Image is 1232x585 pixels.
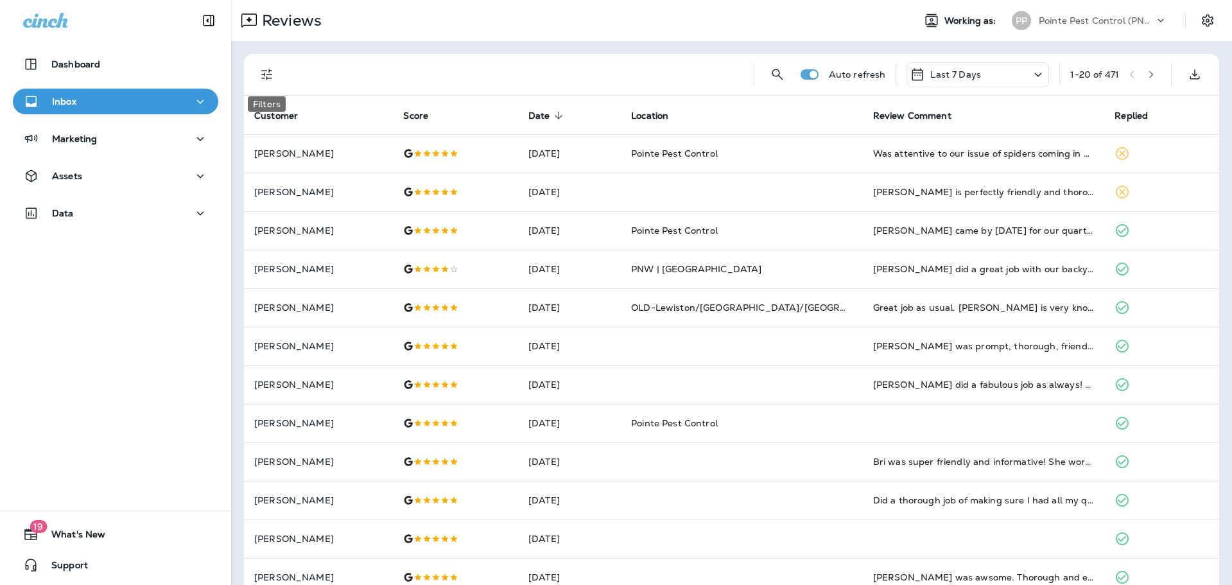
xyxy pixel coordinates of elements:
p: [PERSON_NAME] [254,495,383,505]
td: [DATE] [518,327,621,365]
span: Review Comment [873,110,968,121]
p: [PERSON_NAME] [254,264,383,274]
p: [PERSON_NAME] [254,457,383,467]
span: Score [403,110,428,121]
td: [DATE] [518,173,621,211]
span: Customer [254,110,298,121]
button: Filters [254,62,280,87]
p: [PERSON_NAME] [254,341,383,351]
span: PNW | [GEOGRAPHIC_DATA] [631,263,761,275]
div: Daniel did a fabulous job as always! We found dead beetles all summer long and to this day, we ha... [873,378,1095,391]
button: Collapse Sidebar [191,8,227,33]
span: Pointe Pest Control [631,148,718,159]
span: Replied [1115,110,1165,121]
div: David is perfectly friendly and thorough. I love that he explains what he sees and provides guida... [873,186,1095,198]
span: Review Comment [873,110,951,121]
span: Working as: [944,15,999,26]
p: Marketing [52,134,97,144]
button: Export as CSV [1182,62,1208,87]
div: Justin was prompt, thorough, friendly and informative. While I know it's early in our treatment a... [873,340,1095,353]
div: Bri was super friendly and informative! She worked very efficiently! [873,455,1095,468]
div: Did a thorough job of making sure I had all my questions answered. Did an excellent job. [873,494,1095,507]
div: PP [1012,11,1031,30]
p: Last 7 Days [930,69,981,80]
p: Auto refresh [829,69,886,80]
td: [DATE] [518,250,621,288]
p: [PERSON_NAME] [254,225,383,236]
td: [DATE] [518,481,621,520]
span: Support [39,560,88,575]
button: Support [13,552,218,578]
p: [PERSON_NAME] [254,187,383,197]
button: Dashboard [13,51,218,77]
p: Dashboard [51,59,100,69]
p: Data [52,208,74,218]
div: Joe did a great job with our backyard problem. Highly recommend Pointe! [873,263,1095,275]
button: Inbox [13,89,218,114]
p: [PERSON_NAME] [254,418,383,428]
span: What's New [39,529,105,545]
button: Marketing [13,126,218,152]
div: Was attentive to our issue of spiders coming in and around the house. Sprayed for the and all the... [873,147,1095,160]
span: Customer [254,110,315,121]
p: [PERSON_NAME] [254,302,383,313]
button: Search Reviews [765,62,790,87]
button: Data [13,200,218,226]
span: Location [631,110,668,121]
span: OLD-Lewiston/[GEOGRAPHIC_DATA]/[GEOGRAPHIC_DATA]/Pullman #208 [631,302,971,313]
p: Inbox [52,96,76,107]
td: [DATE] [518,520,621,558]
span: Replied [1115,110,1148,121]
td: [DATE] [518,134,621,173]
td: [DATE] [518,211,621,250]
button: Settings [1196,9,1219,32]
p: [PERSON_NAME] [254,380,383,390]
span: Score [403,110,445,121]
span: Date [528,110,567,121]
p: Assets [52,171,82,181]
div: Filters [248,96,286,112]
div: Alex was awsome. Thorough and efficient [873,571,1095,584]
p: [PERSON_NAME] [254,534,383,544]
td: [DATE] [518,365,621,404]
span: Location [631,110,685,121]
div: Great job as usual. Lance is very knowledgeable. [873,301,1095,314]
p: Pointe Pest Control (PNW) [1039,15,1154,26]
p: [PERSON_NAME] [254,572,383,582]
td: [DATE] [518,442,621,481]
button: 19What's New [13,521,218,547]
p: Reviews [257,11,322,30]
td: [DATE] [518,288,621,327]
span: Pointe Pest Control [631,225,718,236]
span: Pointe Pest Control [631,417,718,429]
p: [PERSON_NAME] [254,148,383,159]
span: 19 [30,520,47,533]
td: [DATE] [518,404,621,442]
button: Assets [13,163,218,189]
div: Brandon came by yesterday for our quarterly service. He listened to my concerns and assured me he... [873,224,1095,237]
div: 1 - 20 of 471 [1070,69,1119,80]
span: Date [528,110,550,121]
